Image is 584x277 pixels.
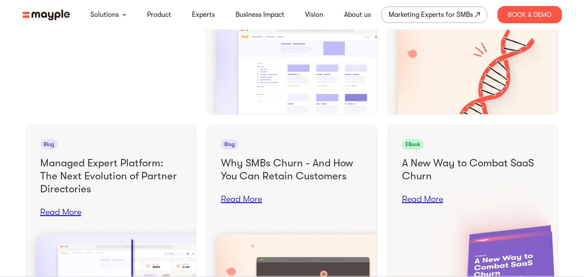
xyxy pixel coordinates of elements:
[192,10,215,20] a: Experts
[402,139,424,150] div: eBook
[40,156,182,195] h4: Managed Expert Platform: The Next Evolution of Partner Directories
[381,6,487,23] a: Marketing Experts for SMBs
[22,10,70,20] img: mayple-logo
[305,10,323,20] a: Vision
[207,8,377,114] img: Partner Directories: The Underappreciated Key to Business Success
[402,194,443,205] a: Read More
[221,139,238,150] div: Blog
[388,9,558,114] img: Cracking the Code: An Innovative Approach to Combating Churn in SaaS Platforms
[389,9,473,21] div: Marketing Experts for SMBs
[90,10,119,20] a: Solutions
[344,10,371,20] a: About us
[147,10,171,20] a: Product
[221,156,363,182] h4: Why SMBs Churn - And How You Can Retain Customers
[498,6,562,23] div: Book A Demo
[40,139,57,150] div: Blog
[122,13,126,16] img: arrow-down
[402,156,544,182] h4: A New Way to Combat SaaS Churn
[236,10,284,20] a: Business Impact
[40,207,81,218] a: Read More
[221,194,262,205] a: Read More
